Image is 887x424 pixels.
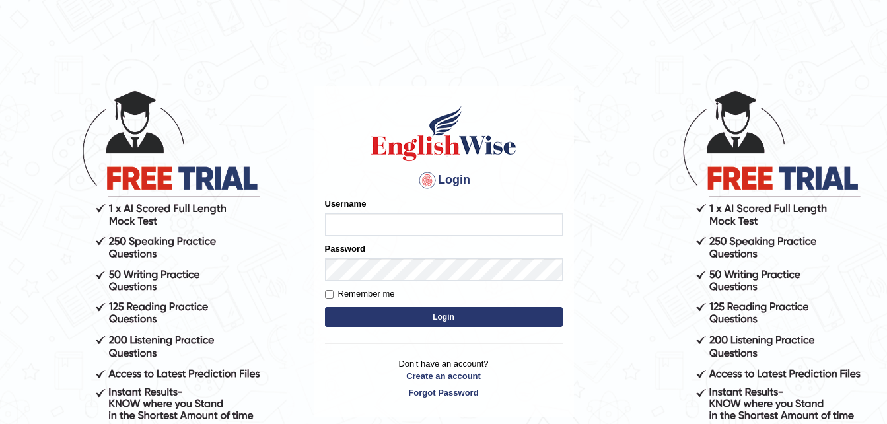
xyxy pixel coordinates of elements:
label: Username [325,197,367,210]
img: Logo of English Wise sign in for intelligent practice with AI [369,104,519,163]
label: Remember me [325,287,395,300]
button: Login [325,307,563,327]
h4: Login [325,170,563,191]
label: Password [325,242,365,255]
input: Remember me [325,290,334,299]
a: Create an account [325,370,563,382]
p: Don't have an account? [325,357,563,398]
a: Forgot Password [325,386,563,399]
